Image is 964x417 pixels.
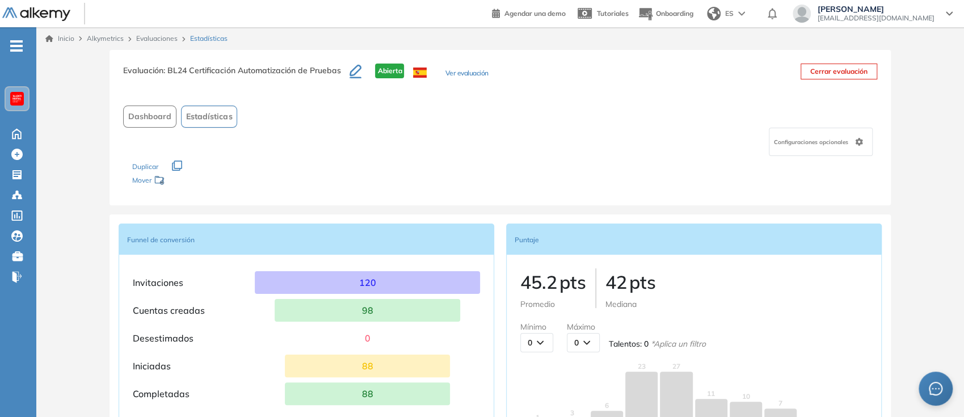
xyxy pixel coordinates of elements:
[181,106,237,128] button: Estadísticas
[504,9,566,18] span: Agendar una demo
[730,391,762,402] span: 10
[660,361,692,372] span: 27
[609,338,706,350] span: Talentos :
[738,11,745,16] img: arrow
[132,171,246,192] div: Mover
[801,64,877,79] button: Cerrar evaluación
[818,14,934,23] span: [EMAIL_ADDRESS][DOMAIN_NAME]
[136,34,178,43] a: Evaluaciones
[10,45,23,47] i: -
[774,138,851,146] span: Configuraciones opcionales
[45,33,74,44] a: Inicio
[360,327,375,349] p: 0
[764,398,797,408] span: 7
[725,9,734,19] span: ES
[133,276,254,289] p: Invitaciones
[515,235,539,244] span: Puntaje
[87,34,124,43] span: Alkymetrics
[133,331,254,345] p: Desestimados
[605,268,656,296] p: 42
[818,5,934,14] span: [PERSON_NAME]
[597,9,629,18] span: Tutoriales
[128,111,171,123] span: Dashboard
[695,389,727,399] span: 11
[492,6,566,19] a: Agendar una demo
[132,162,158,171] span: Duplicar
[123,64,350,87] h3: Evaluación
[357,299,378,322] p: 98
[591,401,623,411] span: 6
[625,361,658,372] span: 23
[520,268,586,296] p: 45.2
[127,235,195,244] span: Funnel de conversión
[12,94,22,103] img: https://assets.alkemy.org/workspaces/620/d203e0be-08f6-444b-9eae-a92d815a506f.png
[375,64,404,78] span: Abierta
[520,322,546,332] span: Mínimo
[133,359,254,373] p: Iniciadas
[357,382,378,405] p: 88
[567,322,595,332] span: Máximo
[929,382,942,395] span: message
[769,128,873,156] div: Configuraciones opcionales
[520,299,555,309] span: Promedio
[605,299,637,309] span: Mediana
[186,111,232,123] span: Estadísticas
[355,271,381,294] p: 120
[163,65,340,75] span: : BL24 Certificación Automatización de Pruebas
[133,304,254,317] p: Cuentas creadas
[445,68,488,80] button: Ver evaluación
[357,355,378,377] p: 88
[629,271,656,293] span: pts
[638,2,693,26] button: Onboarding
[123,106,176,128] button: Dashboard
[413,68,427,78] img: ESP
[644,339,649,349] span: 0
[574,338,579,347] span: 0
[528,338,532,347] span: 0
[559,271,586,293] span: pts
[651,339,706,349] em: * Aplica un filtro
[133,387,254,401] p: Completadas
[2,7,70,22] img: Logo
[656,9,693,18] span: Onboarding
[707,7,721,20] img: world
[190,33,228,44] span: Estadísticas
